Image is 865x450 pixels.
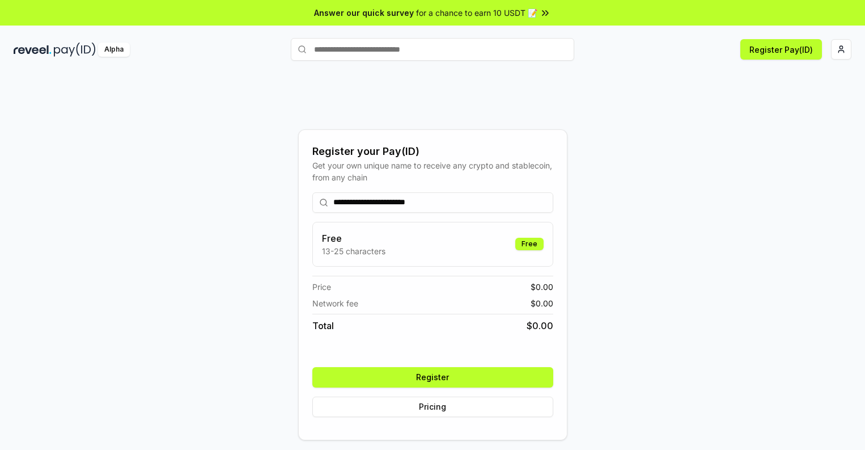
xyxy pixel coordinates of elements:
[531,281,553,293] span: $ 0.00
[531,297,553,309] span: $ 0.00
[527,319,553,333] span: $ 0.00
[322,245,385,257] p: 13-25 characters
[98,43,130,57] div: Alpha
[312,397,553,417] button: Pricing
[312,281,331,293] span: Price
[312,319,334,333] span: Total
[314,7,414,19] span: Answer our quick survey
[312,297,358,309] span: Network fee
[740,39,822,60] button: Register Pay(ID)
[322,232,385,245] h3: Free
[54,43,96,57] img: pay_id
[312,144,553,159] div: Register your Pay(ID)
[416,7,537,19] span: for a chance to earn 10 USDT 📝
[312,367,553,388] button: Register
[312,159,553,183] div: Get your own unique name to receive any crypto and stablecoin, from any chain
[515,238,544,250] div: Free
[14,43,52,57] img: reveel_dark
